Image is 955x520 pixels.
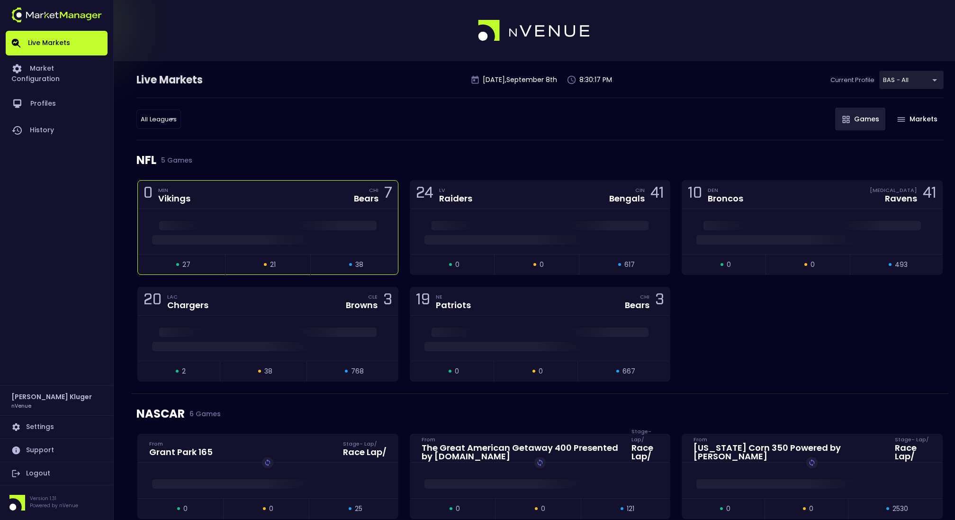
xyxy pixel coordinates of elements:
[182,366,186,376] span: 2
[895,436,931,443] div: Stage - Lap /
[622,366,635,376] span: 667
[346,301,378,310] div: Browns
[136,140,944,180] div: NFL
[870,186,917,194] div: [MEDICAL_DATA]
[149,448,213,456] div: Grant Park 165
[416,186,433,203] div: 24
[688,186,702,203] div: 10
[158,194,190,203] div: Vikings
[631,444,659,461] div: Race Lap /
[354,194,378,203] div: Bears
[369,186,378,194] div: CHI
[144,292,162,310] div: 20
[158,186,190,194] div: MIN
[835,108,885,130] button: Games
[808,459,816,466] img: replayImg
[892,504,908,514] span: 2530
[650,186,664,203] div: 41
[890,108,944,130] button: Markets
[635,186,645,194] div: CIN
[270,260,276,270] span: 21
[136,73,252,88] div: Live Markets
[627,504,634,514] span: 121
[183,504,188,514] span: 0
[182,260,190,270] span: 27
[6,495,108,511] div: Version 1.31Powered by nVenue
[6,55,108,91] a: Market Configuration
[631,436,659,443] div: Stage - Lap /
[726,504,730,514] span: 0
[11,392,92,402] h2: [PERSON_NAME] Kluger
[6,117,108,144] a: History
[895,260,908,270] span: 493
[541,504,545,514] span: 0
[655,292,664,310] div: 3
[455,260,459,270] span: 0
[897,117,905,122] img: gameIcon
[422,444,620,461] div: The Great American Getaway 400 Presented by [DOMAIN_NAME]
[264,459,271,466] img: replayImg
[624,260,635,270] span: 617
[185,410,221,418] span: 6 Games
[6,31,108,55] a: Live Markets
[708,186,743,194] div: DEN
[156,156,192,164] span: 5 Games
[167,293,208,301] div: LAC
[355,260,363,270] span: 38
[923,186,937,203] div: 41
[830,75,874,85] p: Current Profile
[422,436,620,443] div: From
[694,436,883,443] div: From
[625,301,649,310] div: Bears
[368,293,378,301] div: CLE
[384,186,392,203] div: 7
[895,444,931,461] div: Race Lap /
[11,402,31,409] h3: nVenue
[539,366,543,376] span: 0
[11,8,102,22] img: logo
[355,504,362,514] span: 25
[6,416,108,438] a: Settings
[579,75,612,85] p: 8:30:17 PM
[30,502,78,509] p: Powered by nVenue
[842,116,850,123] img: gameIcon
[343,440,387,447] div: Stage - Lap /
[136,109,181,129] div: BAS - All
[809,504,813,514] span: 0
[879,71,944,89] div: BAS - All
[149,440,213,447] div: From
[640,293,649,301] div: CHI
[343,448,387,456] div: Race Lap /
[383,292,392,310] div: 3
[144,186,153,203] div: 0
[694,444,883,461] div: [US_STATE] Corn 350 Powered by [PERSON_NAME]
[30,495,78,502] p: Version 1.31
[6,462,108,485] a: Logout
[609,194,645,203] div: Bengals
[439,194,472,203] div: Raiders
[136,394,944,434] div: NASCAR
[264,366,272,376] span: 38
[455,366,459,376] span: 0
[6,91,108,117] a: Profiles
[439,186,472,194] div: LV
[269,504,273,514] span: 0
[727,260,731,270] span: 0
[436,293,471,301] div: NE
[708,194,743,203] div: Broncos
[536,459,544,466] img: replayImg
[885,194,917,203] div: Ravens
[540,260,544,270] span: 0
[456,504,460,514] span: 0
[6,439,108,462] a: Support
[436,301,471,310] div: Patriots
[416,292,430,310] div: 19
[478,20,591,42] img: logo
[351,366,364,376] span: 768
[167,301,208,310] div: Chargers
[483,75,557,85] p: [DATE] , September 8 th
[811,260,815,270] span: 0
